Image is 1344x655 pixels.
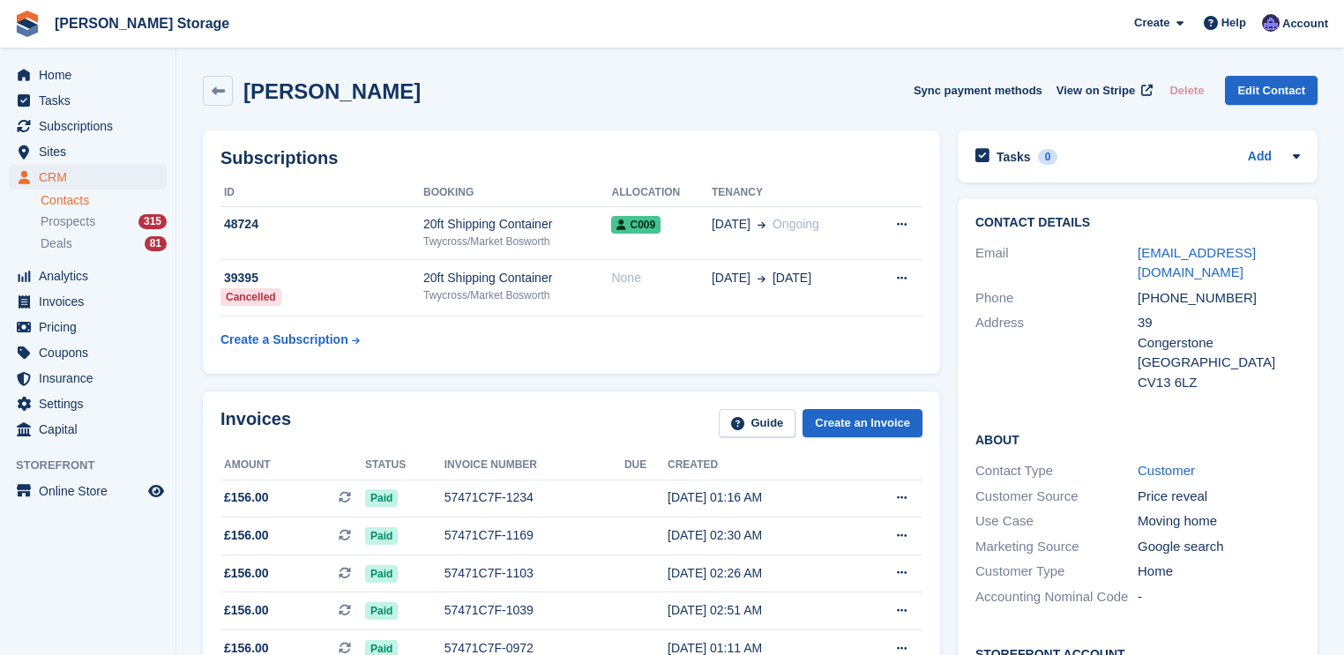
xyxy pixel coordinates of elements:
th: ID [220,179,423,207]
a: menu [9,391,167,416]
div: 39395 [220,269,423,287]
a: View on Stripe [1049,76,1156,105]
div: [DATE] 02:26 AM [668,564,851,583]
a: Create a Subscription [220,324,360,356]
a: Add [1248,147,1272,167]
span: £156.00 [224,526,269,545]
div: 57471C7F-1039 [444,601,624,620]
a: menu [9,340,167,365]
a: menu [9,114,167,138]
div: [DATE] 01:16 AM [668,488,851,507]
a: Contacts [41,192,167,209]
div: 20ft Shipping Container [423,269,611,287]
a: menu [9,315,167,339]
span: Tasks [39,88,145,113]
a: menu [9,479,167,503]
h2: Invoices [220,409,291,438]
div: Google search [1138,537,1300,557]
a: [PERSON_NAME] Storage [48,9,236,38]
div: Email [975,243,1138,283]
a: Preview store [146,480,167,502]
span: [DATE] [712,269,750,287]
div: Moving home [1138,511,1300,532]
h2: Subscriptions [220,148,922,168]
div: 315 [138,214,167,229]
a: Customer [1138,463,1195,478]
div: Use Case [975,511,1138,532]
div: None [611,269,711,287]
div: Customer Type [975,562,1138,582]
span: CRM [39,165,145,190]
div: Congerstone [1138,333,1300,354]
span: Deals [41,235,72,252]
div: 20ft Shipping Container [423,215,611,234]
a: menu [9,88,167,113]
a: [EMAIL_ADDRESS][DOMAIN_NAME] [1138,245,1256,280]
a: Deals 81 [41,234,167,253]
a: menu [9,417,167,442]
div: 0 [1038,149,1058,165]
span: Coupons [39,340,145,365]
span: Ongoing [773,217,819,231]
div: Customer Source [975,487,1138,507]
th: Allocation [611,179,711,207]
a: Prospects 315 [41,212,167,231]
span: View on Stripe [1057,82,1135,100]
a: menu [9,289,167,314]
div: Twycross/Market Bosworth [423,287,611,303]
div: Create a Subscription [220,331,348,349]
div: [GEOGRAPHIC_DATA] [1138,353,1300,373]
th: Invoice number [444,451,624,480]
th: Status [365,451,444,480]
div: Address [975,313,1138,392]
div: Phone [975,288,1138,309]
div: 57471C7F-1169 [444,526,624,545]
div: - [1138,587,1300,607]
th: Tenancy [712,179,869,207]
span: [DATE] [712,215,750,234]
span: Paid [365,565,398,583]
img: Tim Sinnott [1262,14,1280,32]
h2: Tasks [997,149,1031,165]
span: Home [39,63,145,87]
div: Price reveal [1138,487,1300,507]
span: Capital [39,417,145,442]
th: Amount [220,451,365,480]
span: £156.00 [224,488,269,507]
button: Delete [1162,76,1211,105]
div: 39 [1138,313,1300,333]
div: 81 [145,236,167,251]
span: Paid [365,527,398,545]
span: Invoices [39,289,145,314]
div: Home [1138,562,1300,582]
a: Edit Contact [1225,76,1318,105]
div: 57471C7F-1234 [444,488,624,507]
span: Settings [39,391,145,416]
div: Cancelled [220,288,281,306]
span: Prospects [41,213,95,230]
a: menu [9,139,167,164]
a: Guide [719,409,796,438]
th: Created [668,451,851,480]
a: menu [9,264,167,288]
span: [DATE] [773,269,811,287]
span: Paid [365,489,398,507]
span: Storefront [16,457,175,474]
div: [DATE] 02:30 AM [668,526,851,545]
a: menu [9,165,167,190]
div: [DATE] 02:51 AM [668,601,851,620]
h2: Contact Details [975,216,1300,230]
span: £156.00 [224,601,269,620]
div: Twycross/Market Bosworth [423,234,611,249]
div: Contact Type [975,461,1138,481]
img: stora-icon-8386f47178a22dfd0bd8f6a31ec36ba5ce8667c1dd55bd0f319d3a0aa187defe.svg [14,11,41,37]
div: CV13 6LZ [1138,373,1300,393]
span: Sites [39,139,145,164]
div: [PHONE_NUMBER] [1138,288,1300,309]
span: Pricing [39,315,145,339]
button: Sync payment methods [914,76,1042,105]
span: Create [1134,14,1169,32]
div: 48724 [220,215,423,234]
span: Online Store [39,479,145,503]
a: Create an Invoice [803,409,922,438]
